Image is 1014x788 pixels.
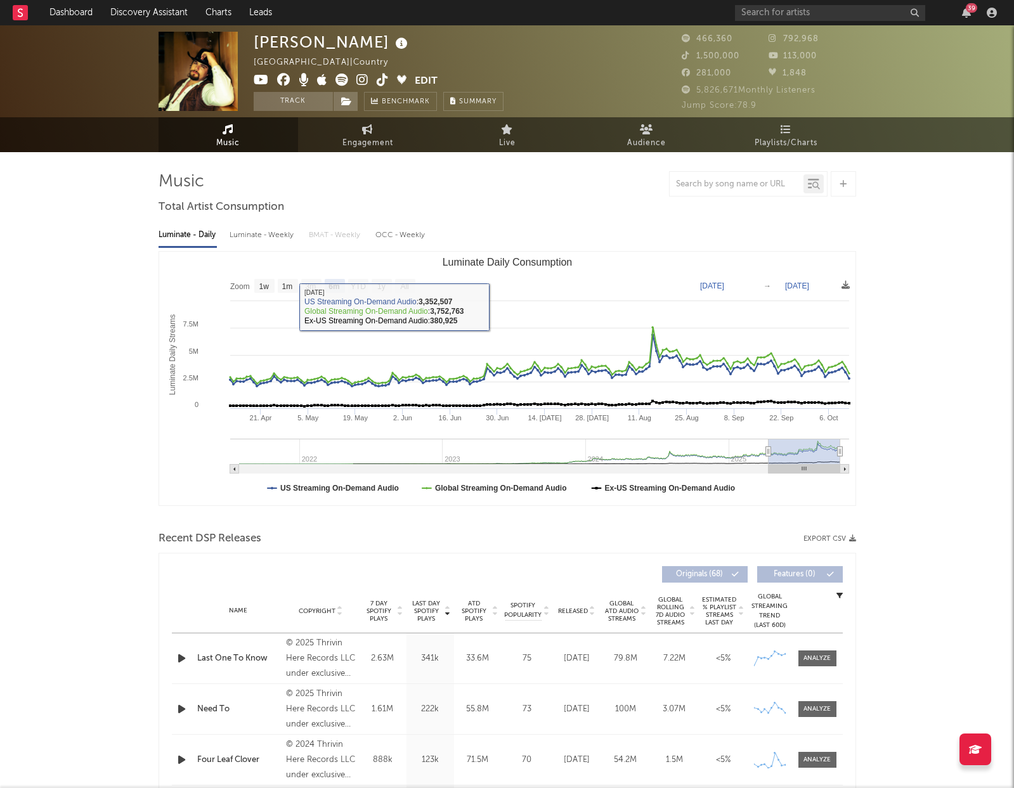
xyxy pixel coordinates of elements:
[966,3,977,13] div: 39
[375,224,426,246] div: OCC - Weekly
[700,281,724,290] text: [DATE]
[159,224,217,246] div: Luminate - Daily
[328,282,339,291] text: 6m
[702,703,744,716] div: <5%
[286,737,355,783] div: © 2024 Thrivin Here Records LLC under exclusive license to Warner Music Nashville
[286,636,355,681] div: © 2025 Thrivin Here Records LLC under exclusive license to Warner Music Nashville
[670,571,729,578] span: Originals ( 68 )
[457,754,498,766] div: 71.5M
[604,652,647,665] div: 79.8M
[410,600,443,623] span: Last Day Spotify Plays
[282,282,292,291] text: 1m
[438,414,461,422] text: 16. Jun
[364,92,437,111] a: Benchmark
[249,414,271,422] text: 21. Apr
[675,414,698,422] text: 25. Aug
[457,652,498,665] div: 33.6M
[362,652,403,665] div: 2.63M
[577,117,717,152] a: Audience
[575,414,609,422] text: 28. [DATE]
[670,179,803,190] input: Search by song name or URL
[194,401,198,408] text: 0
[702,596,737,626] span: Estimated % Playlist Streams Last Day
[457,600,491,623] span: ATD Spotify Plays
[410,703,451,716] div: 222k
[159,252,855,505] svg: Luminate Daily Consumption
[757,566,843,583] button: Features(0)
[459,98,497,105] span: Summary
[604,484,735,493] text: Ex-US Streaming On-Demand Audio
[342,136,393,151] span: Engagement
[765,571,824,578] span: Features ( 0 )
[159,531,261,546] span: Recent DSP Releases
[183,374,198,382] text: 2.5M
[393,414,412,422] text: 2. Jun
[505,652,549,665] div: 75
[717,117,856,152] a: Playlists/Charts
[159,200,284,215] span: Total Artist Consumption
[382,94,430,110] span: Benchmark
[751,592,789,630] div: Global Streaming Trend (Last 60D)
[769,52,817,60] span: 113,000
[297,414,319,422] text: 5. May
[377,282,386,291] text: 1y
[558,607,588,615] span: Released
[556,652,598,665] div: [DATE]
[682,101,757,110] span: Jump Score: 78.9
[362,600,396,623] span: 7 Day Spotify Plays
[434,484,566,493] text: Global Streaming On-Demand Audio
[702,652,744,665] div: <5%
[682,52,739,60] span: 1,500,000
[286,687,355,732] div: © 2025 Thrivin Here Records LLC under exclusive license to Warner Music Nashville
[159,117,298,152] a: Music
[230,224,296,246] div: Luminate - Weekly
[662,566,748,583] button: Originals(68)
[653,703,696,716] div: 3.07M
[254,92,333,111] button: Track
[254,55,403,70] div: [GEOGRAPHIC_DATA] | Country
[280,484,399,493] text: US Streaming On-Demand Audio
[457,703,498,716] div: 55.8M
[682,35,732,43] span: 466,360
[556,754,598,766] div: [DATE]
[769,69,807,77] span: 1,848
[682,69,731,77] span: 281,000
[505,703,549,716] div: 73
[604,754,647,766] div: 54.2M
[410,754,451,766] div: 123k
[197,703,280,716] a: Need To
[769,414,793,422] text: 22. Sep
[764,281,771,290] text: →
[415,74,438,89] button: Edit
[627,136,666,151] span: Audience
[442,257,572,268] text: Luminate Daily Consumption
[486,414,509,422] text: 30. Jun
[653,596,688,626] span: Global Rolling 7D Audio Streams
[197,652,280,665] a: Last One To Know
[197,754,280,766] a: Four Leaf Clover
[962,8,971,18] button: 39
[400,282,408,291] text: All
[197,606,280,616] div: Name
[755,136,817,151] span: Playlists/Charts
[556,703,598,716] div: [DATE]
[505,754,549,766] div: 70
[168,314,177,395] text: Luminate Daily Streams
[216,136,240,151] span: Music
[627,414,651,422] text: 11. Aug
[504,601,542,620] span: Spotify Popularity
[443,92,504,111] button: Summary
[305,282,316,291] text: 3m
[342,414,368,422] text: 19. May
[410,652,451,665] div: 341k
[350,282,365,291] text: YTD
[259,282,269,291] text: 1w
[438,117,577,152] a: Live
[724,414,744,422] text: 8. Sep
[528,414,561,422] text: 14. [DATE]
[735,5,925,21] input: Search for artists
[188,347,198,355] text: 5M
[183,320,198,328] text: 7.5M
